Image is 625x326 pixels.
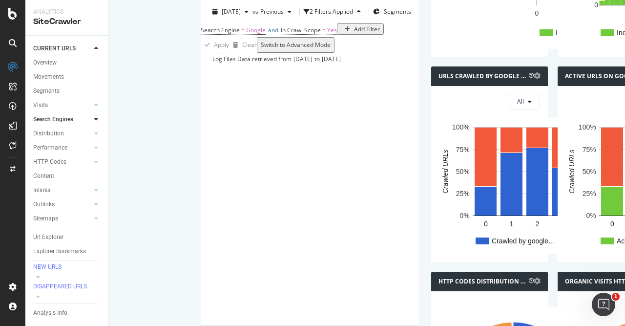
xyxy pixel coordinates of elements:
[201,26,240,34] span: Search Engine
[33,232,63,242] div: Url Explorer
[293,55,312,64] div: [DATE]
[610,220,614,228] text: 0
[33,157,91,167] a: HTTP Codes
[33,143,91,153] a: Performance
[582,168,596,175] text: 50%
[33,263,62,271] div: NEW URLS
[281,26,321,34] span: In Crawl Scope
[535,220,539,228] text: 2
[354,25,380,33] div: Add Filter
[33,283,87,291] div: DISAPPEARED URLS
[582,190,596,197] text: 25%
[33,58,57,68] div: Overview
[257,37,334,53] button: Switch to Advanced Mode
[33,58,101,68] a: Overview
[246,26,266,34] span: Google
[33,185,91,196] a: Inlinks
[441,150,449,194] text: Crawled URLs
[33,171,54,181] div: Content
[586,212,596,219] text: 0%
[33,8,100,16] div: Analytics
[229,37,257,53] button: Clear
[33,114,91,125] a: Search Engines
[438,71,526,81] h4: URLs Crawled by google by depth
[337,23,384,35] button: Add Filter
[456,190,470,197] text: 25%
[214,41,229,49] div: Apply
[534,278,541,284] i: Options
[456,168,470,175] text: 50%
[594,1,598,9] text: 0
[33,100,91,110] a: Visits
[252,7,260,16] span: vs
[222,7,241,16] span: 2025 Sep. 3rd
[384,7,411,16] span: Segments
[310,7,353,16] div: 2 Filters Applied
[212,55,341,64] div: Log Files Data retrieved from to
[33,72,101,82] a: Movements
[373,4,411,20] button: Segments
[484,220,488,228] text: 0
[33,185,50,196] div: Inlinks
[33,129,91,139] a: Distribution
[33,282,101,292] a: DISAPPEARED URLS
[509,94,540,109] button: All
[327,26,337,34] span: Yes
[452,123,470,131] text: 100%
[33,16,100,27] div: SiteCrawler
[568,150,576,194] text: Crawled URLs
[33,43,76,54] div: CURRENT URLS
[535,9,539,17] text: 0
[33,246,86,257] div: Explorer Bookmarks
[534,72,541,79] i: Options
[582,146,596,153] text: 75%
[33,214,91,224] a: Sitemaps
[260,7,284,16] span: Previous
[578,123,596,131] text: 100%
[592,293,615,316] iframe: Intercom live chat
[261,41,331,49] div: Switch to Advanced Mode
[33,199,55,210] div: Outlinks
[33,157,66,167] div: HTTP Codes
[241,26,245,34] span: =
[304,4,365,20] button: 2 Filters Applied
[33,129,64,139] div: Distribution
[459,212,469,219] text: 0%
[208,4,252,20] button: [DATE]
[456,146,470,153] text: 75%
[322,55,341,64] div: [DATE]
[201,37,229,53] button: Apply
[438,277,526,286] h4: HTTP Codes Distribution For URLs Crawled by google and Botify
[33,308,101,318] a: Analysis Info
[33,72,64,82] div: Movements
[33,246,101,257] a: Explorer Bookmarks
[33,86,101,96] a: Segments
[33,308,67,318] div: Analysis Info
[33,143,67,153] div: Performance
[33,232,101,242] a: Url Explorer
[510,220,514,228] text: 1
[33,171,101,181] a: Content
[33,262,101,272] a: NEW URLS
[322,26,326,34] span: =
[260,4,295,20] button: Previous
[33,214,58,224] div: Sitemaps
[33,114,73,125] div: Search Engines
[268,26,278,34] span: and
[517,97,524,106] span: All
[33,86,60,96] div: Segments
[492,237,555,245] text: Crawled by google…
[33,199,91,210] a: Outlinks
[33,100,48,110] div: Visits
[33,43,91,54] a: CURRENT URLS
[242,41,257,49] div: Clear
[612,293,620,301] span: 1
